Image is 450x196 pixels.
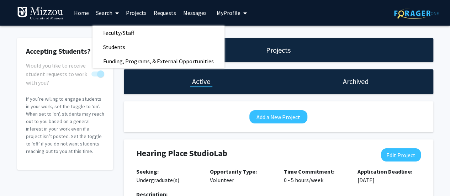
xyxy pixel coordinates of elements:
a: Funding, Programs, & External Opportunities [92,56,224,67]
b: Time Commitment: [284,168,334,175]
button: Add a New Project [249,110,307,123]
span: Funding, Programs, & External Opportunities [92,54,224,68]
h4: Hearing Place StudioLab [136,148,370,159]
iframe: Chat [5,164,30,191]
a: Students [92,42,224,52]
p: If you’re willing to engage students in your work, set the toggle to ‘on’. When set to 'on', stud... [26,95,104,155]
a: Home [70,0,92,25]
button: Edit Project [381,148,421,161]
p: 0 - 5 hours/week [284,167,347,184]
p: Undergraduate(s) [136,167,200,184]
b: Application Deadline: [358,168,412,175]
span: My Profile [217,9,240,16]
a: Faculty/Staff [92,27,224,38]
p: [DATE] [358,167,421,184]
a: Messages [180,0,210,25]
span: Faculty/Staff [92,26,145,40]
a: Search [92,0,122,25]
h1: Active [192,76,210,86]
h1: Archived [343,76,369,86]
h2: Accepting Students? [26,47,104,55]
a: Requests [150,0,180,25]
b: Opportunity Type: [210,168,257,175]
p: Volunteer [210,167,273,184]
h1: Projects [266,45,291,55]
img: ForagerOne Logo [394,8,439,19]
span: Students [92,40,136,54]
a: Projects [122,0,150,25]
img: University of Missouri Logo [17,6,63,21]
span: Would you like to receive student requests to work with you? [26,61,89,87]
div: You cannot turn this off while you have active projects. [26,61,104,78]
b: Seeking: [136,168,159,175]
